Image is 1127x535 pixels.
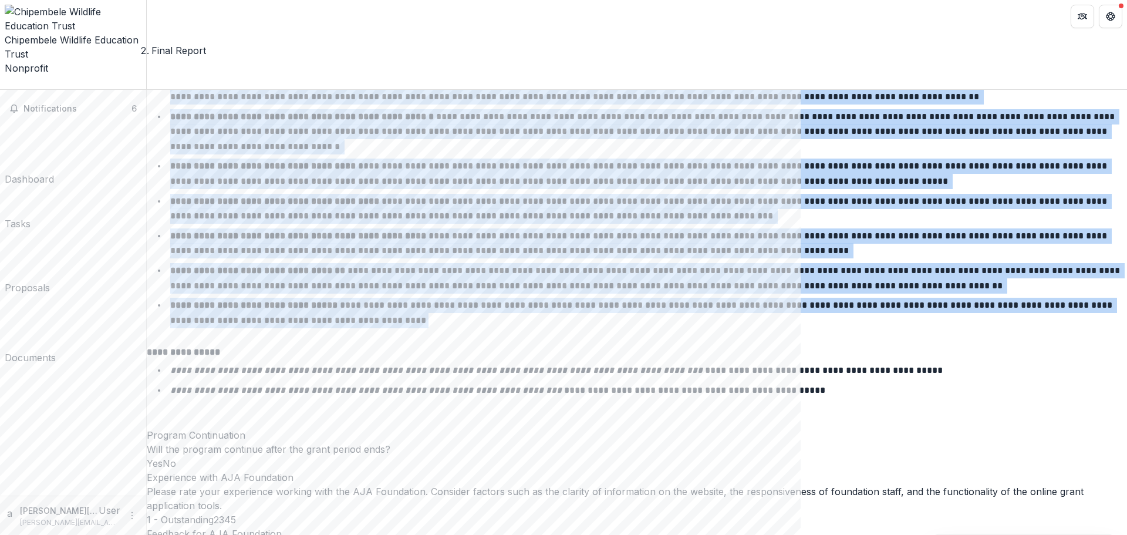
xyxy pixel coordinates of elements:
span: Yes [147,457,163,469]
div: Final Report [151,43,206,58]
div: Proposals [5,281,50,295]
span: No [163,457,176,469]
img: Chipembele Wildlife Education Trust [5,5,141,33]
span: Notifications [23,104,131,114]
p: [PERSON_NAME][EMAIL_ADDRESS][DOMAIN_NAME] [20,517,120,528]
a: Documents [5,300,56,365]
button: Notifications6 [5,99,141,118]
div: Documents [5,351,56,365]
a: Tasks [5,191,31,231]
span: 3 [219,514,224,526]
a: Dashboard [5,123,54,186]
p: User [99,503,120,517]
p: [PERSON_NAME][EMAIL_ADDRESS][DOMAIN_NAME] [20,504,99,517]
p: Program Continuation [147,428,1127,442]
div: Please rate your experience working with the AJA Foundation. Consider factors such as the clarity... [147,484,1127,513]
span: 2 [214,514,219,526]
span: Nonprofit [5,62,48,74]
button: More [125,509,139,523]
span: 1 - Outstanding [147,514,214,526]
button: Get Help [1099,5,1122,28]
div: Chipembele Wildlife Education Trust [5,33,141,61]
div: Dashboard [5,172,54,186]
a: Proposals [5,235,50,295]
div: Tasks [5,217,31,231]
div: anna@chipembele.org [7,506,15,520]
span: 4 [224,514,231,526]
div: Will the program continue after the grant period ends? [147,442,1127,456]
button: Partners [1071,5,1094,28]
p: Experience with AJA Foundation [147,470,1127,484]
span: 6 [131,103,137,113]
span: 5 [231,514,236,526]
